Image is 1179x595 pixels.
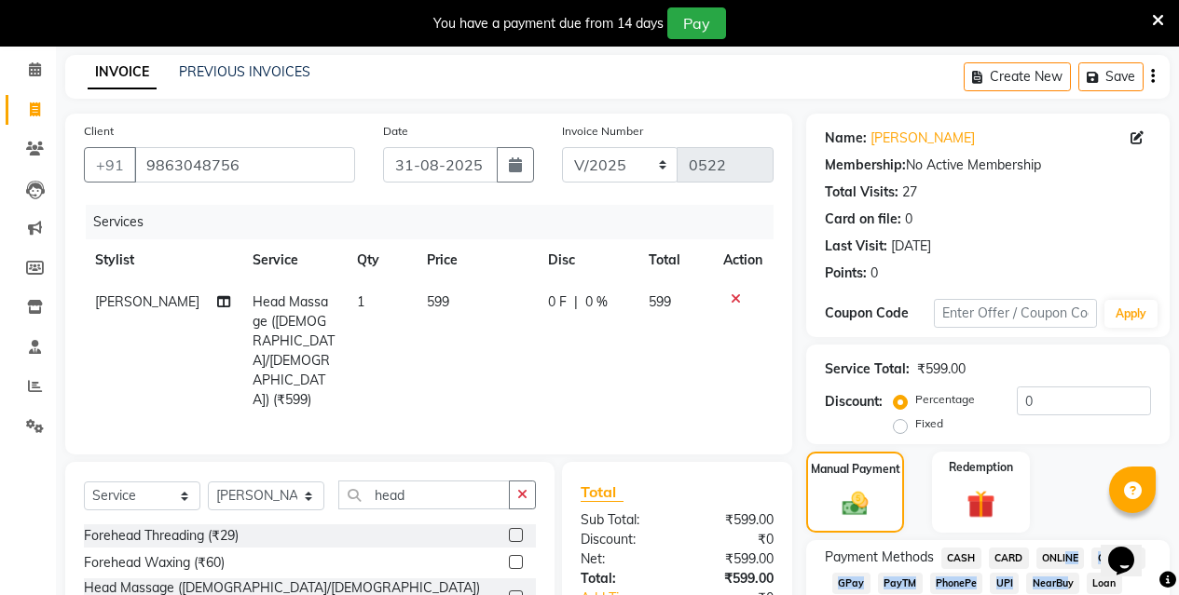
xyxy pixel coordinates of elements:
[958,487,1004,521] img: _gift.svg
[537,239,637,281] th: Disc
[667,7,726,39] button: Pay
[964,62,1071,91] button: Create New
[878,573,923,594] span: PayTM
[1091,548,1145,569] span: CUSTOM
[825,359,910,379] div: Service Total:
[567,549,678,569] div: Net:
[416,239,537,281] th: Price
[871,128,975,148] a: [PERSON_NAME]
[427,293,449,310] span: 599
[825,128,867,148] div: Name:
[84,123,114,140] label: Client
[825,156,906,175] div: Membership:
[677,569,788,588] div: ₹599.00
[649,293,671,310] span: 599
[574,292,578,312] span: |
[825,156,1151,175] div: No Active Membership
[941,548,981,569] span: CASH
[84,553,225,573] div: Forehead Waxing (₹60)
[134,147,355,183] input: Search by Name/Mobile/Email/Code
[871,264,878,283] div: 0
[915,415,943,432] label: Fixed
[1101,521,1160,576] iframe: chat widget
[915,391,975,408] label: Percentage
[433,14,664,34] div: You have a payment due from 14 days
[562,123,643,140] label: Invoice Number
[930,573,983,594] span: PhonePe
[179,63,310,80] a: PREVIOUS INVOICES
[825,237,887,256] div: Last Visit:
[825,183,898,202] div: Total Visits:
[253,293,335,408] span: Head Massage ([DEMOGRAPHIC_DATA]/[DEMOGRAPHIC_DATA]) (₹599)
[677,530,788,549] div: ₹0
[84,239,241,281] th: Stylist
[1036,548,1085,569] span: ONLINE
[1087,573,1122,594] span: Loan
[990,573,1019,594] span: UPI
[86,205,788,239] div: Services
[567,530,678,549] div: Discount:
[902,183,917,202] div: 27
[825,264,867,283] div: Points:
[241,239,346,281] th: Service
[357,293,364,310] span: 1
[825,210,901,229] div: Card on file:
[832,573,871,594] span: GPay
[338,480,510,509] input: Search or Scan
[891,237,931,256] div: [DATE]
[712,239,774,281] th: Action
[346,239,416,281] th: Qty
[917,359,966,379] div: ₹599.00
[567,510,678,530] div: Sub Total:
[989,548,1029,569] span: CARD
[677,510,788,530] div: ₹599.00
[1104,300,1158,328] button: Apply
[825,548,934,567] span: Payment Methods
[825,304,934,323] div: Coupon Code
[1078,62,1144,91] button: Save
[84,526,239,546] div: Forehead Threading (₹29)
[949,459,1013,476] label: Redemption
[834,489,877,519] img: _cash.svg
[677,549,788,569] div: ₹599.00
[811,461,900,478] label: Manual Payment
[88,56,157,89] a: INVOICE
[905,210,912,229] div: 0
[548,292,567,312] span: 0 F
[825,392,883,412] div: Discount:
[934,299,1097,328] input: Enter Offer / Coupon Code
[581,482,624,502] span: Total
[383,123,408,140] label: Date
[637,239,712,281] th: Total
[585,292,608,312] span: 0 %
[84,147,136,183] button: +91
[95,293,199,310] span: [PERSON_NAME]
[567,569,678,588] div: Total:
[1026,573,1079,594] span: NearBuy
